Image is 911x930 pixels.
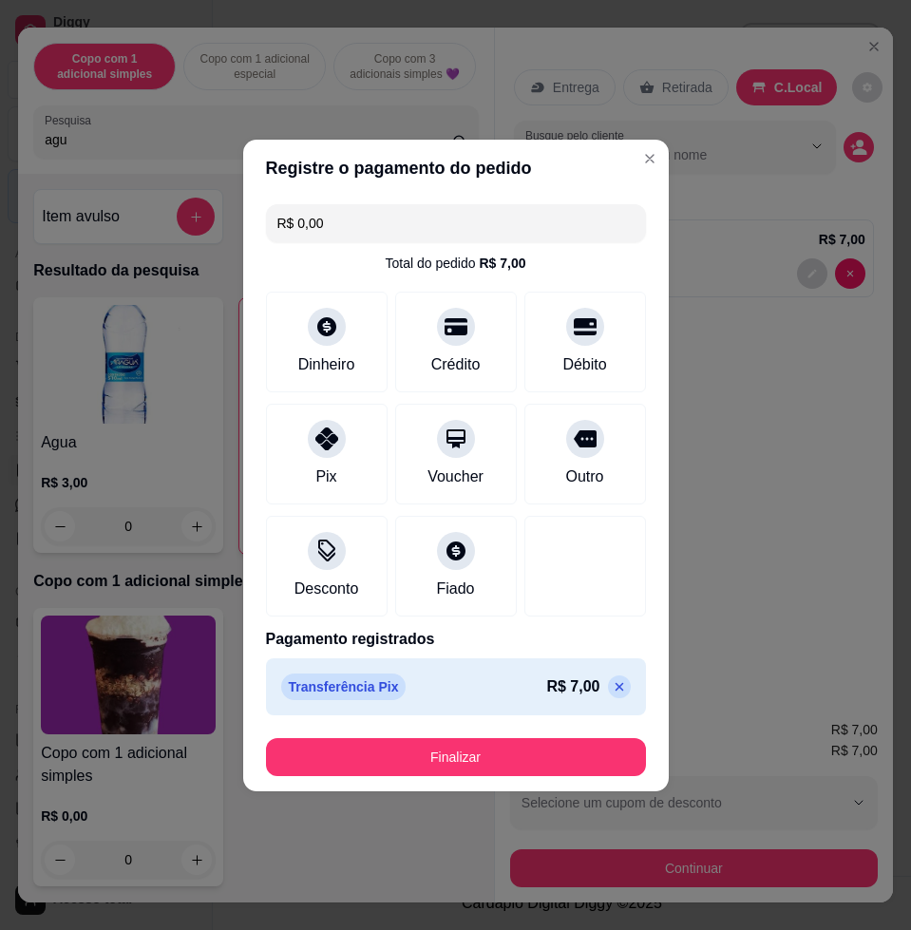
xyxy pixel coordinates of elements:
p: Pagamento registrados [266,628,646,651]
div: Fiado [436,578,474,600]
div: Pix [315,465,336,488]
div: Voucher [427,465,484,488]
p: R$ 7,00 [546,675,599,698]
div: R$ 7,00 [479,254,525,273]
div: Crédito [431,353,481,376]
header: Registre o pagamento do pedido [243,140,669,197]
div: Outro [565,465,603,488]
button: Close [635,143,665,174]
button: Finalizar [266,738,646,776]
div: Débito [562,353,606,376]
p: Transferência Pix [281,674,407,700]
div: Total do pedido [385,254,525,273]
div: Dinheiro [298,353,355,376]
div: Desconto [294,578,359,600]
input: Ex.: hambúrguer de cordeiro [277,204,635,242]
